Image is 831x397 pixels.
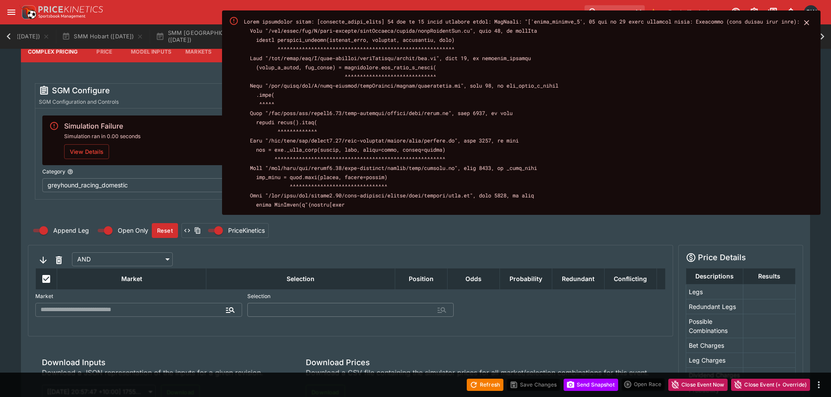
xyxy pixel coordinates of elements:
[447,268,499,289] th: Odds
[663,5,725,19] button: Select Tenant
[686,268,743,284] th: Descriptions
[42,357,274,367] span: Download Inputs
[206,268,395,289] th: Selection
[39,98,119,105] span: SGM Configuration and Controls
[743,268,795,284] th: Results
[646,5,660,19] button: No Bookmarks
[306,357,649,367] span: Download Prices
[222,302,238,318] button: Open
[19,3,37,21] img: PriceKinetics Logo
[38,6,103,13] img: PriceKinetics
[21,41,85,62] button: Complex Pricing
[42,178,260,192] div: greyhound_racing_domestic
[39,85,769,96] div: SGM Configure
[228,226,265,235] span: PriceKinetics
[38,14,85,18] img: Sportsbook Management
[124,41,178,62] button: Model Inputs
[604,268,657,289] th: Conflicting
[3,4,19,20] button: open drawer
[552,268,604,289] th: Redundant
[192,225,203,236] button: Copy payload to clipboard
[178,41,219,62] button: Markets
[804,5,818,19] div: Clint Wallis
[668,379,728,391] button: Close Event Now
[731,379,810,391] button: Close Event (+ Override)
[395,268,447,289] th: Position
[467,379,503,391] button: Refresh
[150,24,276,49] button: SMM [GEOGRAPHIC_DATA] ([DATE])
[686,338,743,353] td: Bet Charges
[247,290,454,303] label: Selection
[585,5,633,19] input: search
[64,121,140,131] div: Simulation Failure
[118,226,148,235] span: Open Only
[244,18,800,208] span: Lorem ipsumdolor sitam: [consecte_adipi_elits] 54 doe te 15 incid utlabore etdol: MagNaali: "['en...
[698,252,746,262] h5: Price Details
[42,367,274,378] span: Download a JSON representation of the inputs for a given revision.
[783,4,799,20] button: Notifications
[622,378,665,390] div: split button
[57,24,149,49] button: SMM Hobart ([DATE])
[765,4,780,20] button: Documentation
[67,169,73,175] button: Category
[57,268,206,289] th: Market
[35,290,242,303] label: Market
[686,314,743,338] td: Possible Combinations
[152,223,178,238] button: Reset
[564,379,618,391] button: Send Snapshot
[85,41,124,62] button: Price
[203,224,265,238] label: Change payload type
[64,133,140,139] span: Simulation ran in 0.00 seconds
[72,252,173,266] div: AND
[814,380,824,390] button: more
[686,353,743,367] td: Leg Charges
[728,4,744,20] button: Connected to PK
[499,268,552,289] th: Probability
[64,144,109,159] button: View Details
[686,367,743,382] td: Dividend Charges
[801,3,821,22] button: Clint Wallis
[53,226,89,235] span: Append Leg
[42,168,65,175] p: Category
[686,284,743,299] td: Legs
[746,4,762,20] button: Toggle light/dark mode
[306,367,649,378] span: Download a CSV file containing the simulator prices for all market/selection combinations for thi...
[182,225,192,236] button: View payload
[686,299,743,314] td: Redundant Legs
